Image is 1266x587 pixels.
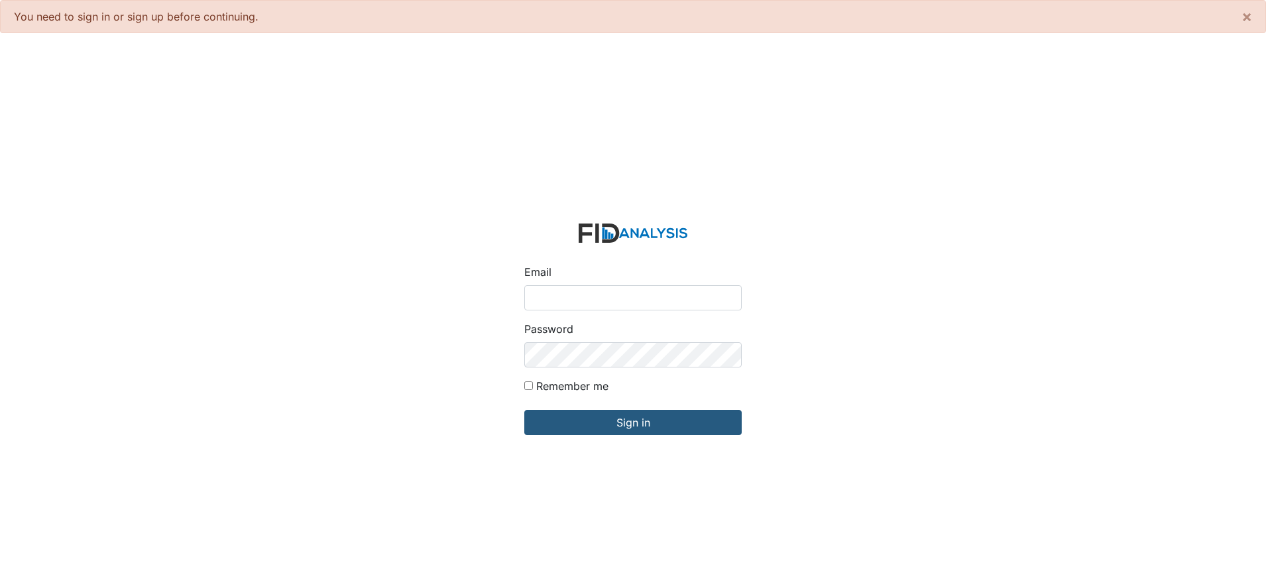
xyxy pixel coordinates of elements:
img: logo-2fc8c6e3336f68795322cb6e9a2b9007179b544421de10c17bdaae8622450297.svg [579,224,687,243]
span: × [1241,7,1252,26]
label: Password [524,321,573,337]
label: Email [524,264,551,280]
button: × [1228,1,1265,33]
label: Remember me [536,378,608,394]
input: Sign in [524,410,742,435]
